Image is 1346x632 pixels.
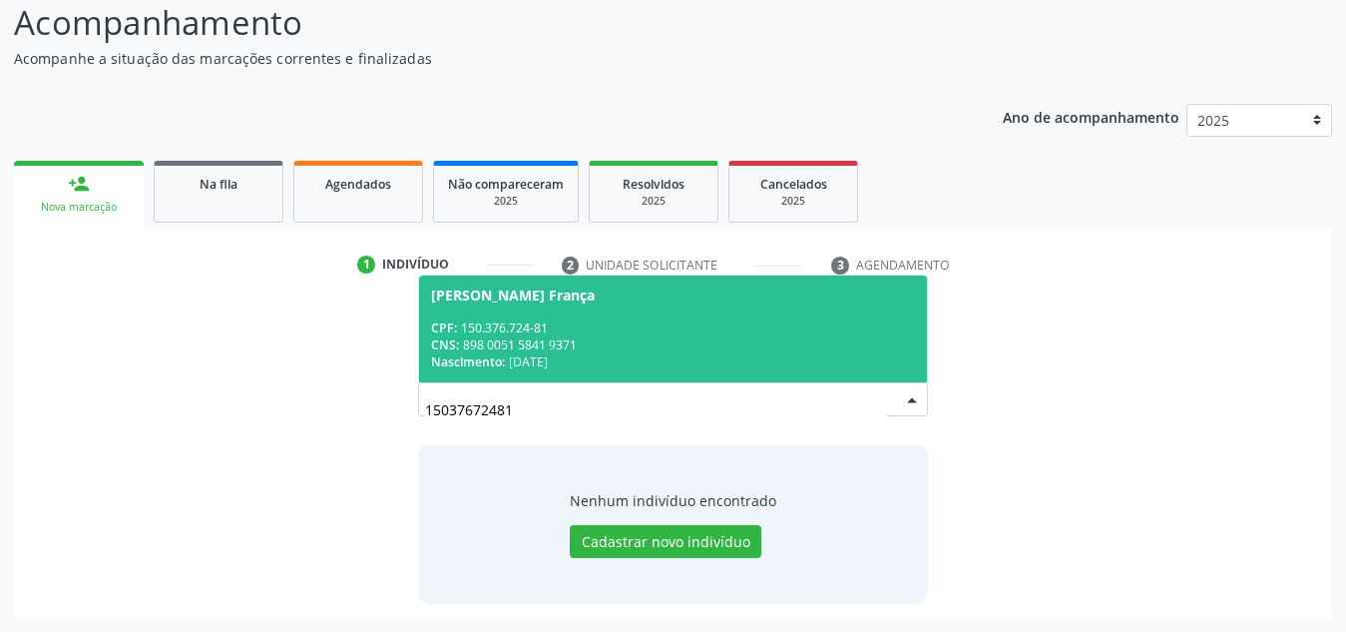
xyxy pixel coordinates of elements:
span: Resolvidos [623,176,684,193]
button: Cadastrar novo indivíduo [570,525,761,559]
div: 2025 [743,194,843,209]
div: 2025 [604,194,703,209]
span: Agendados [325,176,391,193]
span: CNS: [431,336,459,353]
div: 150.376.724-81 [431,319,915,336]
div: [DATE] [431,353,915,370]
span: Cancelados [760,176,827,193]
span: Na fila [200,176,237,193]
div: Nenhum indivíduo encontrado [570,490,776,511]
div: Indivíduo [382,256,449,274]
input: Busque por nome, CNS ou CPF [425,389,887,429]
div: Nova marcação [28,200,130,215]
div: 898 0051 5841 9371 [431,336,915,353]
div: [PERSON_NAME] França [431,288,595,304]
p: Ano de acompanhamento [1003,104,1179,129]
div: 2025 [448,194,564,209]
p: Acompanhe a situação das marcações correntes e finalizadas [14,48,937,69]
span: CPF: [431,319,457,336]
span: Não compareceram [448,176,564,193]
div: 1 [357,256,375,274]
span: Nascimento: [431,353,505,370]
div: person_add [68,173,90,195]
